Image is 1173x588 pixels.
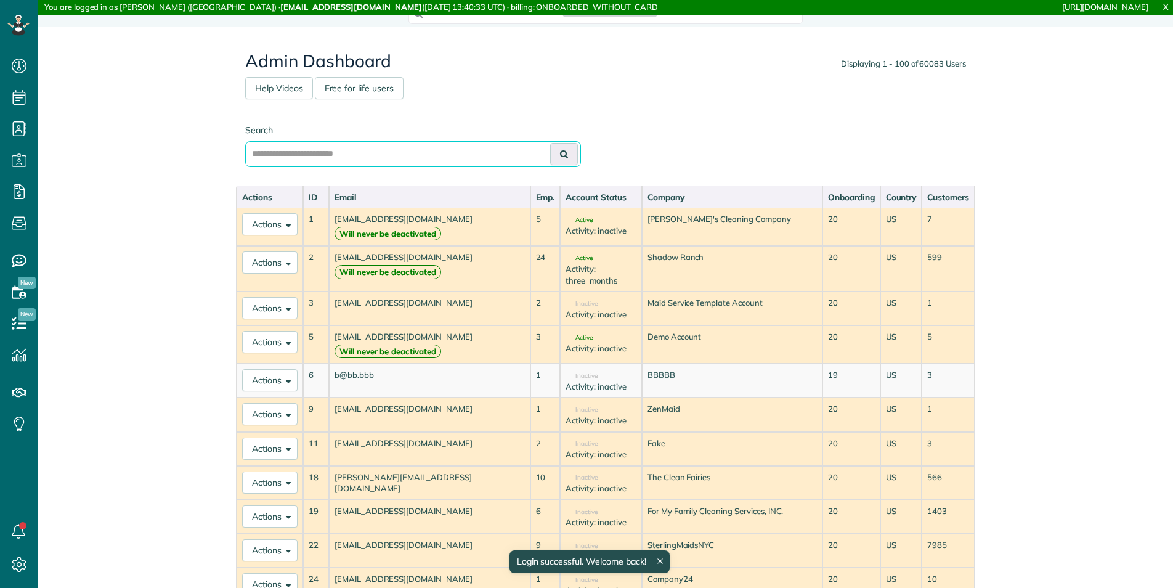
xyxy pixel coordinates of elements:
[566,343,636,354] div: Activity: inactive
[280,2,422,12] strong: [EMAIL_ADDRESS][DOMAIN_NAME]
[922,325,975,364] td: 5
[245,124,581,136] label: Search
[303,500,329,534] td: 19
[303,534,329,568] td: 22
[315,77,404,99] a: Free for life users
[566,577,598,583] span: Inactive
[841,58,966,70] div: Displaying 1 - 100 of 60083 Users
[335,227,441,241] strong: Will never be deactivated
[242,297,298,319] button: Actions
[822,466,880,500] td: 20
[245,52,966,71] h2: Admin Dashboard
[18,277,36,289] span: New
[566,191,636,203] div: Account Status
[647,191,817,203] div: Company
[329,466,530,500] td: [PERSON_NAME][EMAIL_ADDRESS][DOMAIN_NAME]
[880,398,922,431] td: US
[642,500,822,534] td: For My Family Cleaning Services, INC.
[822,500,880,534] td: 20
[530,246,561,292] td: 24
[822,364,880,398] td: 19
[245,77,313,99] a: Help Videos
[922,432,975,466] td: 3
[828,191,875,203] div: Onboarding
[566,407,598,413] span: Inactive
[880,292,922,325] td: US
[329,500,530,534] td: [EMAIL_ADDRESS][DOMAIN_NAME]
[822,432,880,466] td: 20
[242,403,298,425] button: Actions
[329,398,530,431] td: [EMAIL_ADDRESS][DOMAIN_NAME]
[822,398,880,431] td: 20
[242,505,298,528] button: Actions
[566,217,593,223] span: Active
[530,534,561,568] td: 9
[18,308,36,321] span: New
[922,466,975,500] td: 566
[1062,2,1148,12] a: [URL][DOMAIN_NAME]
[880,534,922,568] td: US
[886,191,917,203] div: Country
[303,432,329,466] td: 11
[922,398,975,431] td: 1
[566,509,598,515] span: Inactive
[642,364,822,398] td: BBBBB
[303,292,329,325] td: 3
[822,246,880,292] td: 20
[880,246,922,292] td: US
[335,265,441,279] strong: Will never be deactivated
[642,292,822,325] td: Maid Service Template Account
[530,432,561,466] td: 2
[566,301,598,307] span: Inactive
[922,246,975,292] td: 599
[329,432,530,466] td: [EMAIL_ADDRESS][DOMAIN_NAME]
[242,331,298,353] button: Actions
[242,472,298,494] button: Actions
[642,246,822,292] td: Shadow Ranch
[303,246,329,292] td: 2
[335,345,441,359] strong: Will never be deactivated
[303,364,329,398] td: 6
[329,246,530,292] td: [EMAIL_ADDRESS][DOMAIN_NAME]
[922,500,975,534] td: 1403
[242,438,298,460] button: Actions
[642,325,822,364] td: Demo Account
[566,373,598,379] span: Inactive
[303,466,329,500] td: 18
[566,381,636,393] div: Activity: inactive
[242,213,298,235] button: Actions
[922,292,975,325] td: 1
[536,191,555,203] div: Emp.
[822,325,880,364] td: 20
[566,309,636,321] div: Activity: inactive
[566,225,636,237] div: Activity: inactive
[509,550,669,573] div: Login successful. Welcome back!
[880,364,922,398] td: US
[642,534,822,568] td: SterlingMaidsNYC
[642,398,822,431] td: ZenMaid
[335,191,525,203] div: Email
[530,208,561,246] td: 5
[642,432,822,466] td: Fake
[822,292,880,325] td: 20
[922,364,975,398] td: 3
[880,208,922,246] td: US
[880,466,922,500] td: US
[566,449,636,460] div: Activity: inactive
[566,415,636,427] div: Activity: inactive
[329,534,530,568] td: [EMAIL_ADDRESS][DOMAIN_NAME]
[530,364,561,398] td: 1
[880,432,922,466] td: US
[242,369,298,391] button: Actions
[303,325,329,364] td: 5
[530,466,561,500] td: 10
[329,325,530,364] td: [EMAIL_ADDRESS][DOMAIN_NAME]
[530,292,561,325] td: 2
[530,325,561,364] td: 3
[566,255,593,261] span: Active
[309,191,323,203] div: ID
[329,208,530,246] td: [EMAIL_ADDRESS][DOMAIN_NAME]
[303,208,329,246] td: 1
[880,500,922,534] td: US
[642,466,822,500] td: The Clean Fairies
